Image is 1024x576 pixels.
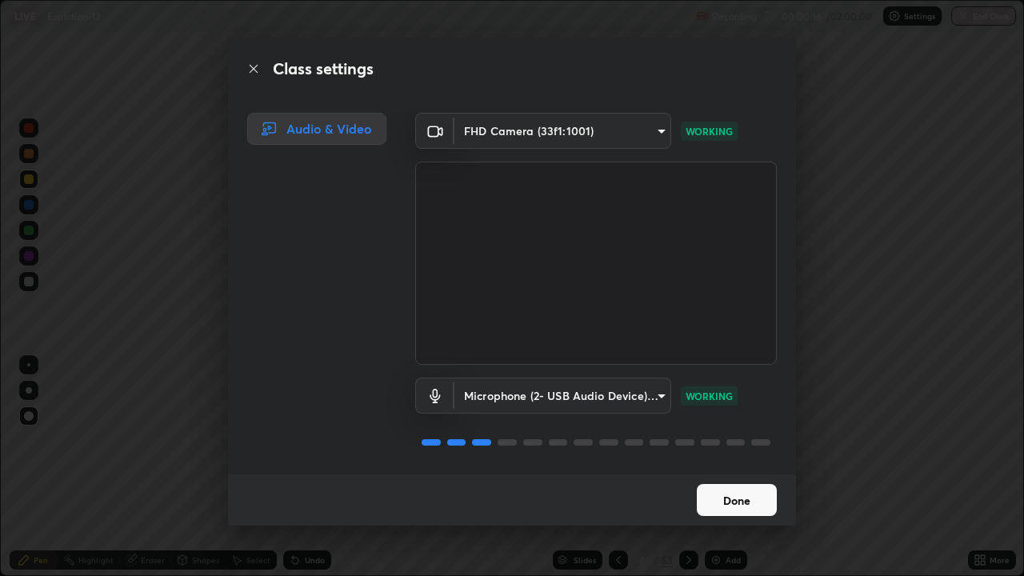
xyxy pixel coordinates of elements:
p: WORKING [686,124,733,138]
p: WORKING [686,389,733,403]
h2: Class settings [273,57,374,81]
div: FHD Camera (33f1:1001) [454,113,671,149]
div: Audio & Video [247,113,386,145]
button: Done [697,484,777,516]
div: FHD Camera (33f1:1001) [454,378,671,414]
